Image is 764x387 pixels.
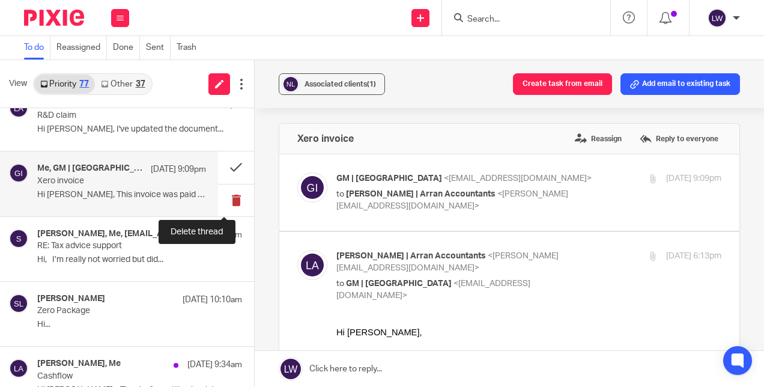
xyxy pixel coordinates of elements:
span: (1) [367,81,376,88]
span: [PERSON_NAME] | Arran Accountants [336,252,486,260]
p: Hi... [37,320,242,330]
span: View [9,78,27,90]
p: Cashflow [37,371,201,382]
p: [DATE] 6:13pm [666,250,721,263]
p: Hi, I’m really not worried but did... [37,255,242,265]
p: [DATE] 9:34am [187,359,242,371]
a: Other37 [95,75,151,94]
h4: Me, GM | [GEOGRAPHIC_DATA] [37,163,145,174]
h4: Xero invoice [297,133,354,145]
div: 77 [79,80,89,88]
label: Reassign [572,130,625,148]
a: Sent [146,36,171,59]
img: svg%3E [9,163,28,183]
h4: [PERSON_NAME], Me, [EMAIL_ADDRESS][DOMAIN_NAME], [PERSON_NAME] | Arran Accountants, [PERSON_NAME]... [37,229,181,239]
img: svg%3E [9,99,28,118]
div: 37 [136,80,145,88]
span: [PERSON_NAME] | Arran Accountants [346,190,496,198]
p: R&D claim [37,111,201,121]
span: GM | [GEOGRAPHIC_DATA] [346,279,452,288]
span: GM | [GEOGRAPHIC_DATA] [336,174,442,183]
p: Hi [PERSON_NAME], I've updated the document... [37,124,242,135]
p: [DATE] 9:09pm [666,172,721,185]
button: Add email to existing task [620,73,740,95]
img: svg%3E [9,294,28,313]
a: Trash [177,36,202,59]
input: Search [466,14,574,25]
button: Create task from email [513,73,612,95]
span: to [336,279,344,288]
img: svg%3E [297,250,327,280]
p: RE: Tax advice support [37,241,201,251]
p: Xero invoice [37,176,172,186]
a: To do [24,36,50,59]
button: Associated clients(1) [279,73,385,95]
p: Zero Package [37,306,201,316]
label: Reply to everyone [637,130,721,148]
img: Pixie [24,10,84,26]
p: [DATE] 10:10am [183,294,242,306]
span: <[EMAIL_ADDRESS][DOMAIN_NAME]> [444,174,592,183]
img: svg%3E [708,8,727,28]
a: Priority77 [34,75,95,94]
p: Hi [PERSON_NAME], This invoice was paid in the end... [37,190,206,200]
img: svg%3E [9,359,28,378]
a: Reassigned [56,36,107,59]
h4: [PERSON_NAME] [37,294,105,304]
span: to [336,190,344,198]
p: [DATE] 4:17pm [187,229,242,241]
img: svg%3E [282,75,300,93]
a: Done [113,36,140,59]
h4: [PERSON_NAME], Me [37,359,121,369]
p: [DATE] 9:09pm [151,163,206,175]
img: svg%3E [9,229,28,248]
span: Associated clients [305,81,376,88]
img: svg%3E [297,172,327,203]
